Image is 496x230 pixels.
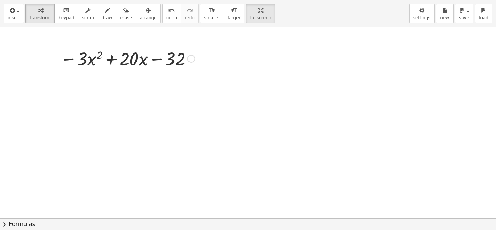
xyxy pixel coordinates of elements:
[208,6,215,15] i: format_size
[166,15,177,20] span: undo
[162,4,181,23] button: undoundo
[231,6,237,15] i: format_size
[436,4,454,23] button: new
[204,15,220,20] span: smaller
[78,4,98,23] button: scrub
[58,15,74,20] span: keypad
[228,15,240,20] span: larger
[136,4,161,23] button: arrange
[116,4,136,23] button: erase
[475,4,492,23] button: load
[413,15,431,20] span: settings
[185,15,195,20] span: redo
[459,15,469,20] span: save
[120,15,132,20] span: erase
[63,6,70,15] i: keyboard
[168,6,175,15] i: undo
[25,4,55,23] button: transform
[200,4,224,23] button: format_sizesmaller
[409,4,435,23] button: settings
[440,15,449,20] span: new
[186,6,193,15] i: redo
[102,15,113,20] span: draw
[8,15,20,20] span: insert
[4,4,24,23] button: insert
[246,4,275,23] button: fullscreen
[224,4,244,23] button: format_sizelarger
[479,15,488,20] span: load
[250,15,271,20] span: fullscreen
[29,15,51,20] span: transform
[98,4,117,23] button: draw
[82,15,94,20] span: scrub
[54,4,78,23] button: keyboardkeypad
[140,15,157,20] span: arrange
[181,4,199,23] button: redoredo
[455,4,473,23] button: save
